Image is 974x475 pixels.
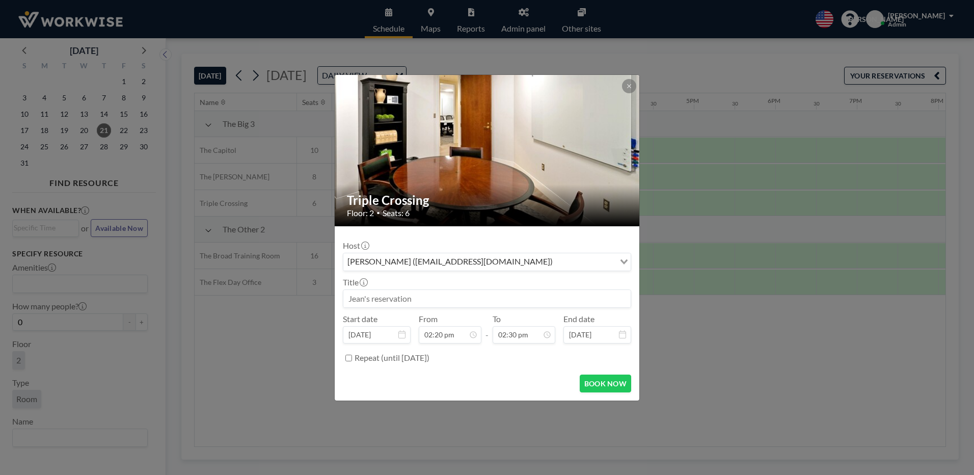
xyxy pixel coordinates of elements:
label: To [493,314,501,324]
span: - [485,318,489,340]
span: Floor: 2 [347,208,374,218]
h2: Triple Crossing [347,193,628,208]
label: Repeat (until [DATE]) [355,353,429,363]
span: [PERSON_NAME] ([EMAIL_ADDRESS][DOMAIN_NAME]) [345,255,555,269]
input: Jean's reservation [343,290,631,307]
button: BOOK NOW [580,375,631,392]
input: Search for option [556,255,614,269]
img: 537.jpg [335,36,640,265]
label: End date [563,314,594,324]
span: Seats: 6 [383,208,410,218]
label: Host [343,241,368,251]
label: From [419,314,438,324]
label: Title [343,277,367,287]
div: Search for option [343,253,631,271]
span: • [376,209,380,217]
label: Start date [343,314,377,324]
